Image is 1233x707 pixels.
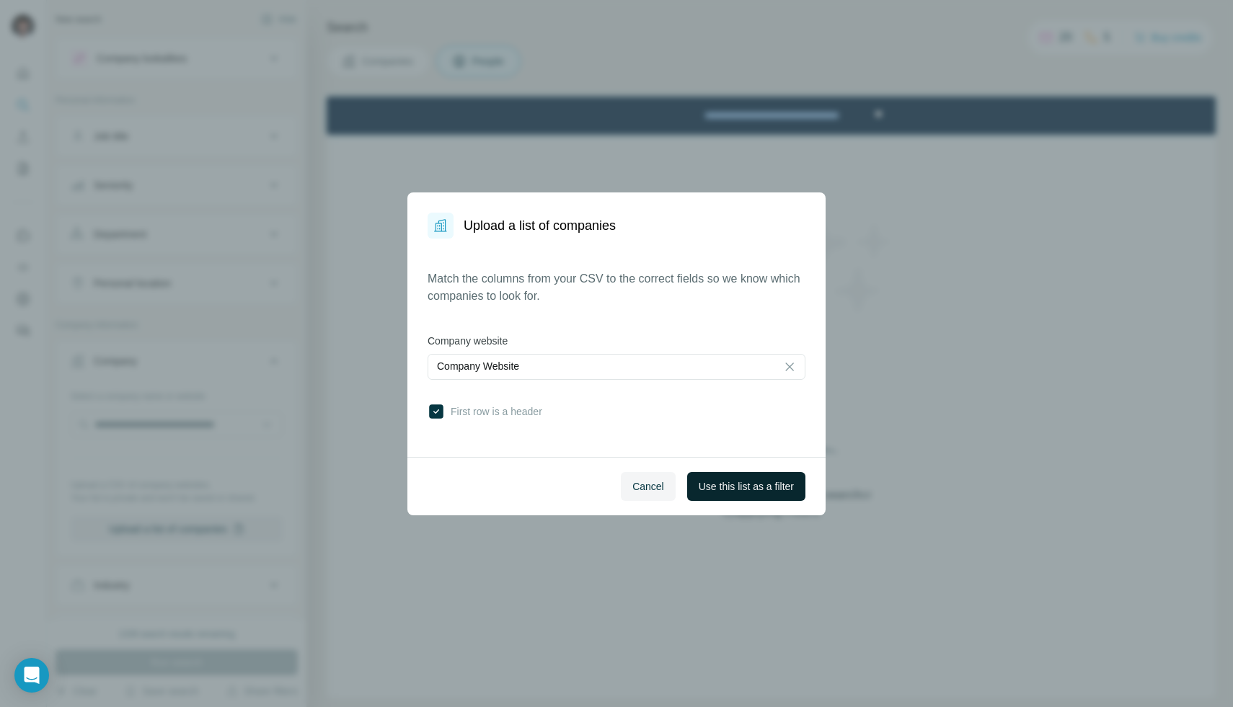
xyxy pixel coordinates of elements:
p: Match the columns from your CSV to the correct fields so we know which companies to look for. [428,270,805,305]
div: Open Intercom Messenger [14,658,49,693]
span: Use this list as a filter [699,479,794,494]
button: Cancel [621,472,676,501]
button: Use this list as a filter [687,472,805,501]
span: Cancel [632,479,664,494]
p: Company Website [437,359,519,373]
h1: Upload a list of companies [464,215,616,236]
span: First row is a header [445,404,542,419]
div: Upgrade plan for full access to Surfe [343,3,547,35]
label: Company website [428,334,805,348]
